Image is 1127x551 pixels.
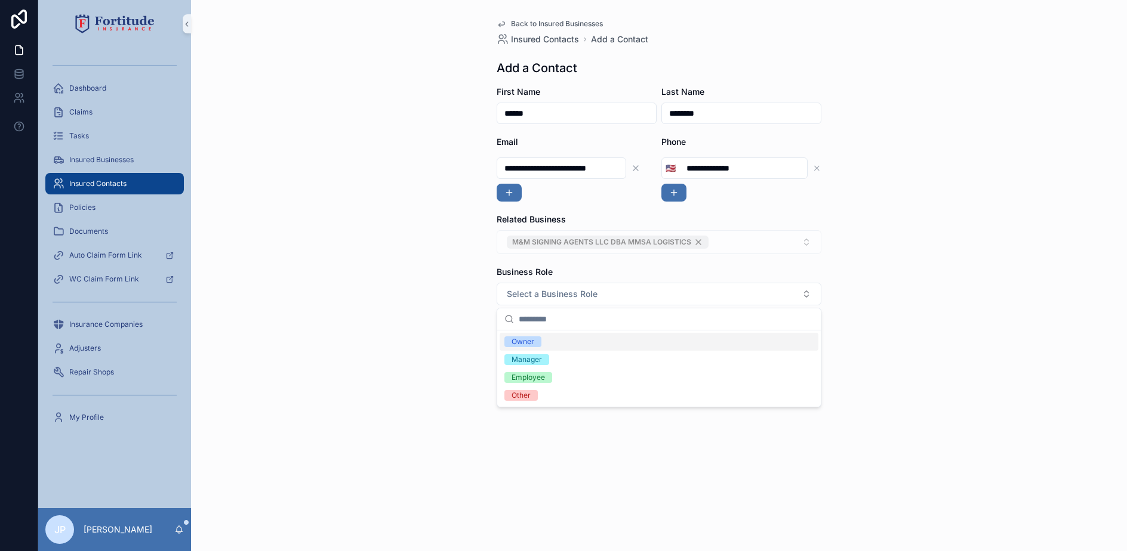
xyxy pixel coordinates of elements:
[69,343,101,353] span: Adjusters
[591,33,648,45] a: Add a Contact
[497,60,577,76] h1: Add a Contact
[69,179,127,188] span: Insured Contacts
[45,197,184,218] a: Policies
[497,19,603,29] a: Back to Insured Businesses
[45,338,184,359] a: Adjusters
[45,244,184,266] a: Auto Claim Form Link
[511,19,603,29] span: Back to Insured Businesses
[45,407,184,428] a: My Profile
[69,367,114,377] span: Repair Shops
[45,221,184,242] a: Documents
[45,149,184,171] a: Insured Businesses
[497,137,518,147] span: Email
[511,33,579,45] span: Insured Contacts
[69,274,139,284] span: WC Claim Form Link
[666,162,676,174] span: 🇺🇸
[45,361,184,383] a: Repair Shops
[69,107,93,117] span: Claims
[512,354,542,365] div: Manager
[661,137,686,147] span: Phone
[54,522,66,537] span: JP
[75,14,155,33] img: App logo
[45,125,184,147] a: Tasks
[45,101,184,123] a: Claims
[497,330,821,407] div: Suggestions
[69,83,106,93] span: Dashboard
[45,173,184,194] a: Insured Contacts
[512,336,534,347] div: Owner
[69,250,142,260] span: Auto Claim Form Link
[507,288,598,300] span: Select a Business Role
[662,157,679,179] button: Select Button
[45,314,184,335] a: Insurance Companies
[497,33,579,45] a: Insured Contacts
[69,155,134,165] span: Insured Businesses
[497,267,553,277] span: Business Role
[69,413,104,422] span: My Profile
[69,203,96,212] span: Policies
[69,131,89,141] span: Tasks
[497,214,566,224] span: Related Business
[69,227,108,236] span: Documents
[69,320,143,329] span: Insurance Companies
[45,78,184,99] a: Dashboard
[661,86,704,97] span: Last Name
[497,86,540,97] span: First Name
[38,48,191,444] div: scrollable content
[512,390,531,401] div: Other
[512,372,545,383] div: Employee
[45,268,184,290] a: WC Claim Form Link
[84,524,152,535] p: [PERSON_NAME]
[497,283,821,305] button: Select Button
